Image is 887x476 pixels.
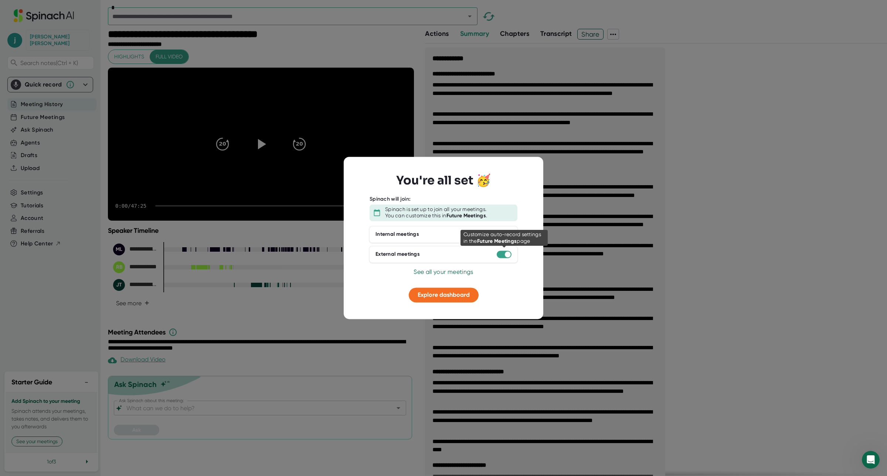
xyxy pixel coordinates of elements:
h3: You're all set 🥳 [396,174,491,188]
iframe: Intercom live chat [862,451,880,469]
div: Spinach will join: [370,196,411,203]
span: Explore dashboard [418,291,470,298]
div: External meetings [375,251,420,258]
div: Internal meetings [375,231,419,238]
span: See all your meetings [414,268,473,275]
div: You can customize this in . [385,213,487,220]
div: Spinach is set up to join all your meetings. [385,206,486,213]
b: Future Meetings [446,213,486,219]
button: Explore dashboard [409,288,479,302]
button: See all your meetings [414,268,473,276]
